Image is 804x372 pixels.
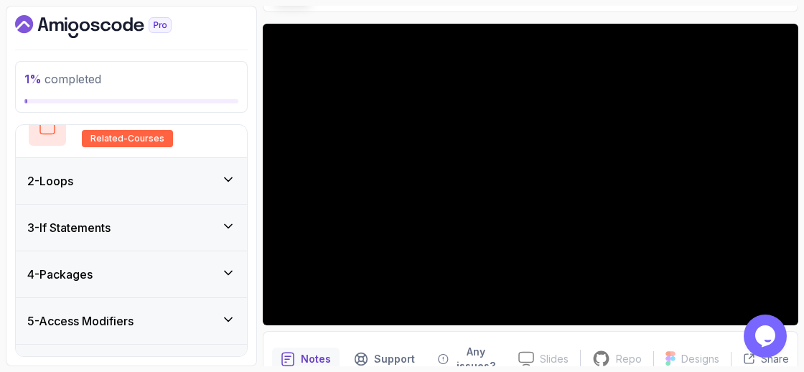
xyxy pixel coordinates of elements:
button: 3-If Statements [16,205,247,251]
span: 1 % [24,72,42,86]
p: Share [761,352,789,366]
iframe: chat widget [744,315,790,358]
p: Support [374,352,415,366]
span: completed [24,72,101,86]
a: Dashboard [15,15,205,38]
h3: 2 - Loops [27,172,73,190]
h3: 5 - Access Modifiers [27,312,134,330]
button: related-courses [27,107,235,147]
button: 5-Access Modifiers [16,298,247,344]
button: 2-Loops [16,158,247,204]
p: Designs [681,352,719,366]
p: Repo [616,352,642,366]
h3: 4 - Packages [27,266,93,283]
iframe: 1 - Hi [263,24,798,325]
span: related-courses [90,133,164,144]
button: Share [731,352,789,366]
p: Notes [301,352,331,366]
p: Slides [540,352,569,366]
button: 4-Packages [16,251,247,297]
h3: 3 - If Statements [27,219,111,236]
